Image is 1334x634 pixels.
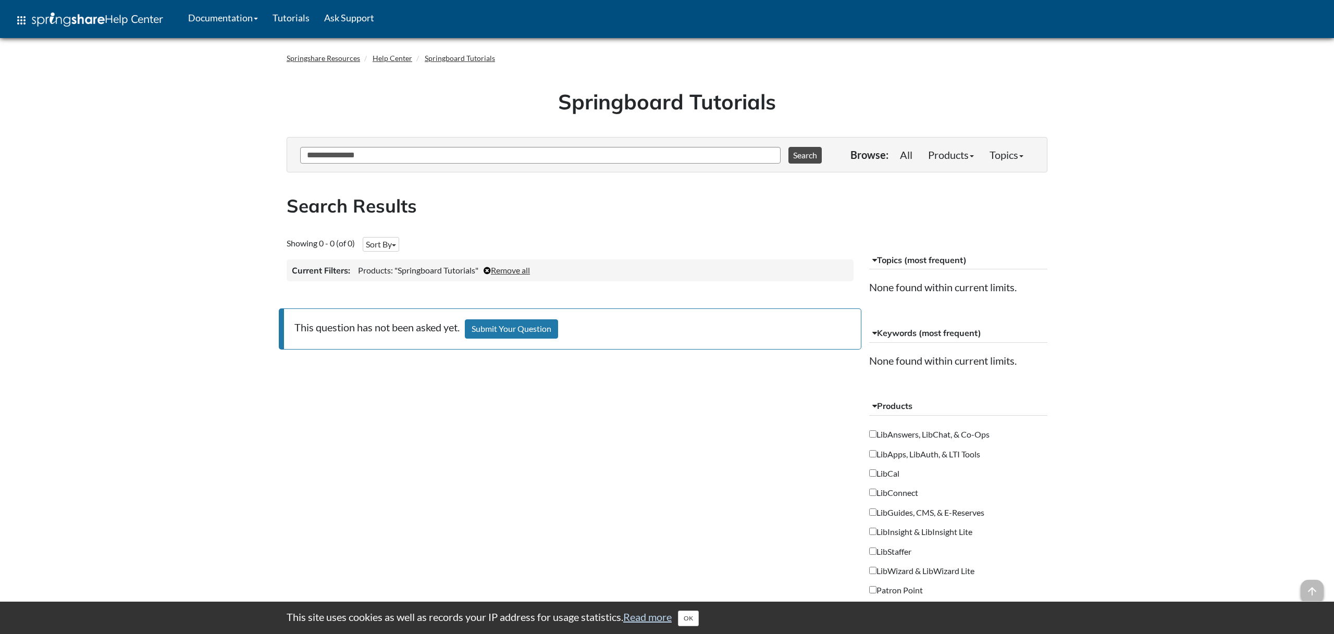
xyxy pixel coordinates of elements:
[788,147,822,164] button: Search
[279,308,861,350] p: This question has not been asked yet.
[8,5,170,36] a: apps Help Center
[869,251,1048,270] button: Topics (most frequent)
[869,545,911,557] label: LibStaffer
[869,353,1048,368] li: None found within current limits.
[292,265,350,276] h3: Current Filters
[920,144,982,165] a: Products
[869,548,876,555] input: LibStaffer
[869,430,876,438] input: LibAnswers, LibChat, & Co-Ops
[869,528,876,535] input: LibInsight & LibInsight Lite
[869,467,899,479] label: LibCal
[869,397,1048,416] button: Products
[287,193,1047,219] h2: Search Results
[484,265,530,275] a: Remove all
[465,319,558,339] a: Submit Your Question
[394,265,478,275] span: "Springboard Tutorials"
[869,487,918,499] label: LibConnect
[869,324,1048,343] button: Keywords (most frequent)
[869,586,876,593] input: Patron Point
[276,610,1058,626] div: This site uses cookies as well as records your IP address for usage statistics.
[32,13,105,27] img: Springshare
[1301,581,1324,593] a: arrow_upward
[265,5,317,31] a: Tutorials
[181,5,265,31] a: Documentation
[869,450,876,457] input: LibApps, LibAuth, & LTI Tools
[105,12,163,26] span: Help Center
[869,567,876,574] input: LibWizard & LibWizard Lite
[982,144,1031,165] a: Topics
[358,265,393,275] span: Products:
[869,565,974,577] label: LibWizard & LibWizard Lite
[869,506,984,518] label: LibGuides, CMS, & E-Reserves
[869,508,876,516] input: LibGuides, CMS, & E-Reserves
[869,448,980,460] label: LibApps, LibAuth, & LTI Tools
[1301,580,1324,603] span: arrow_upward
[869,526,972,538] label: LibInsight & LibInsight Lite
[869,469,876,477] input: LibCal
[892,144,920,165] a: All
[287,54,360,63] a: Springshare Resources
[623,611,672,623] a: Read more
[425,54,495,63] a: Springboard Tutorials
[850,147,888,162] p: Browse:
[317,5,381,31] a: Ask Support
[373,54,412,63] a: Help Center
[869,584,923,596] label: Patron Point
[678,611,699,626] button: Close
[287,238,355,248] span: Showing 0 - 0 (of 0)
[869,489,876,496] input: LibConnect
[15,14,28,27] span: apps
[363,237,399,252] button: Sort By
[294,87,1040,116] h1: Springboard Tutorials
[869,428,990,440] label: LibAnswers, LibChat, & Co-Ops
[869,280,1048,294] li: None found within current limits.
